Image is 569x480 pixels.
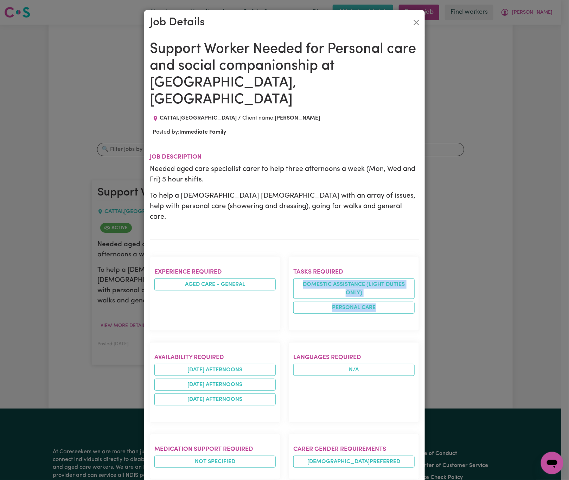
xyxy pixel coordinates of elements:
li: [DATE] afternoons [154,393,276,405]
h1: Support Worker Needed for Personal care and social companionship at [GEOGRAPHIC_DATA],[GEOGRAPHIC... [150,41,419,108]
li: [DATE] afternoons [154,379,276,391]
p: To help a [DEMOGRAPHIC_DATA] [DEMOGRAPHIC_DATA] with an array of issues, help with personal care ... [150,191,419,222]
li: Aged care - General [154,279,276,290]
button: Close [411,17,422,28]
li: Personal care [293,302,415,314]
h2: Languages required [293,354,415,361]
span: [DEMOGRAPHIC_DATA] preferred [293,456,415,468]
h2: Tasks required [293,268,415,276]
h2: Medication Support Required [154,446,276,453]
h2: Job Details [150,16,205,29]
h2: Availability required [154,354,276,361]
h2: Experience required [154,268,276,276]
li: [DATE] afternoons [154,364,276,376]
li: Domestic assistance (light duties only) [293,279,415,299]
div: Job location: CATTAI, New South Wales [150,114,239,122]
h2: Job description [150,153,419,161]
h2: Carer gender requirements [293,446,415,453]
p: Needed aged care specialist carer to help three afternoons a week (Mon, Wed and Fri) 5 hour shifts. [150,164,419,185]
span: Not specified [154,456,276,468]
span: N/A [293,364,415,376]
b: [PERSON_NAME] [275,115,320,121]
iframe: Button to launch messaging window [541,452,563,474]
span: CATTAI , [GEOGRAPHIC_DATA] [160,115,237,121]
span: Posted by: [153,129,226,135]
div: Client name: [239,114,323,122]
b: Immediate Family [179,129,226,135]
